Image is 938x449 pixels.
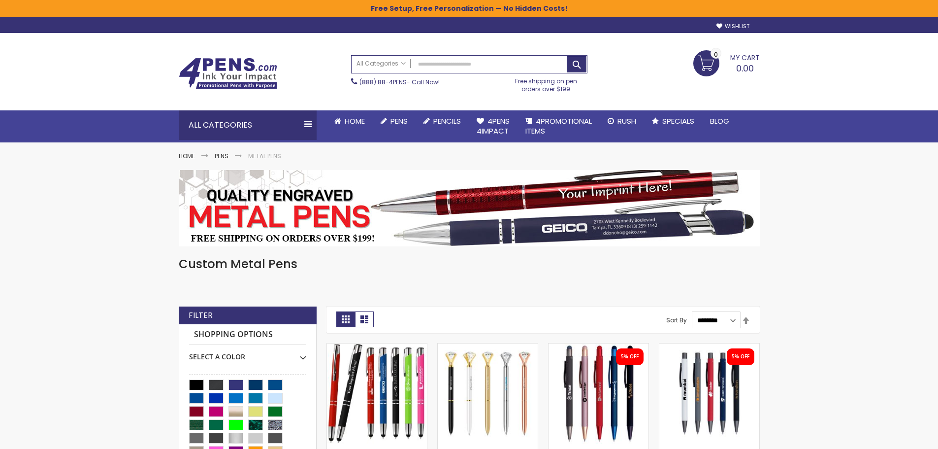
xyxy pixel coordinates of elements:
span: - Call Now! [359,78,440,86]
a: Personalized Diamond-III Crystal Clear Brass Pen [438,343,538,351]
a: 4PROMOTIONALITEMS [518,110,600,142]
img: Paramount Custom Metal Stylus® Pens -Special Offer [327,344,427,444]
span: 0 [714,50,718,59]
div: All Categories [179,110,317,140]
a: (888) 88-4PENS [359,78,407,86]
a: Home [326,110,373,132]
span: Pencils [433,116,461,126]
img: Metal Pens [179,170,760,246]
div: Free shipping on pen orders over $199 [505,73,587,93]
a: Custom Recycled Fleetwood MonoChrome Stylus Satin Soft Touch Gel Pen [549,343,648,351]
span: 0.00 [736,62,754,74]
strong: Metal Pens [248,152,281,160]
a: Wishlist [716,23,749,30]
span: Specials [662,116,694,126]
a: 4Pens4impact [469,110,518,142]
strong: Grid [336,311,355,327]
img: Custom Recycled Fleetwood MonoChrome Stylus Satin Soft Touch Gel Pen [549,344,648,444]
div: 5% OFF [621,353,639,360]
span: Home [345,116,365,126]
strong: Shopping Options [189,324,306,345]
a: Home [179,152,195,160]
a: Pens [373,110,416,132]
img: 4Pens Custom Pens and Promotional Products [179,58,277,89]
span: Blog [710,116,729,126]
span: Rush [617,116,636,126]
a: Personalized Recycled Fleetwood Satin Soft Touch Gel Click Pen [659,343,759,351]
label: Sort By [666,316,687,324]
img: Personalized Diamond-III Crystal Clear Brass Pen [438,344,538,444]
a: All Categories [352,56,411,72]
a: Pens [215,152,228,160]
a: Rush [600,110,644,132]
a: Pencils [416,110,469,132]
div: Select A Color [189,345,306,362]
div: 5% OFF [732,353,749,360]
span: 4PROMOTIONAL ITEMS [525,116,592,136]
span: 4Pens 4impact [477,116,510,136]
strong: Filter [189,310,213,321]
a: 0.00 0 [693,50,760,75]
a: Paramount Custom Metal Stylus® Pens -Special Offer [327,343,427,351]
img: Personalized Recycled Fleetwood Satin Soft Touch Gel Click Pen [659,344,759,444]
a: Specials [644,110,702,132]
a: Blog [702,110,737,132]
span: Pens [390,116,408,126]
span: All Categories [356,60,406,68]
h1: Custom Metal Pens [179,256,760,272]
